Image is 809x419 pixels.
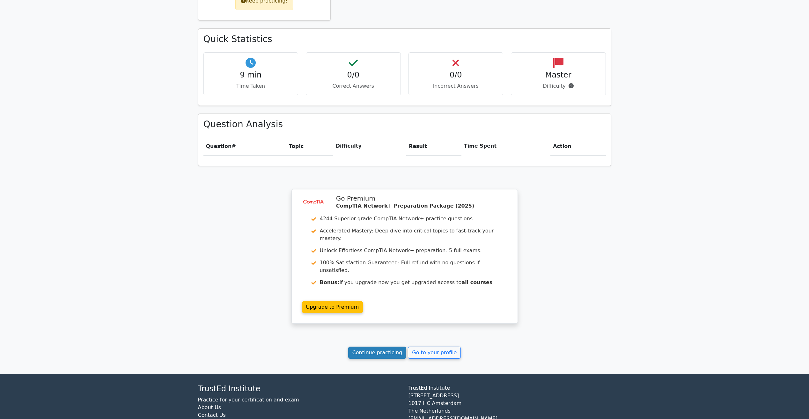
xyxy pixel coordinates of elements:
[408,347,461,359] a: Go to your profile
[348,347,407,359] a: Continue practicing
[311,70,395,80] h4: 0/0
[550,137,606,155] th: Action
[203,137,286,155] th: #
[302,301,363,313] a: Upgrade to Premium
[311,82,395,90] p: Correct Answers
[203,119,606,130] h3: Question Analysis
[414,82,498,90] p: Incorrect Answers
[286,137,333,155] th: Topic
[198,384,401,393] h4: TrustEd Institute
[206,143,232,149] span: Question
[516,82,600,90] p: Difficulty
[209,82,293,90] p: Time Taken
[333,137,406,155] th: Difficulty
[209,70,293,80] h4: 9 min
[406,137,461,155] th: Result
[414,70,498,80] h4: 0/0
[516,70,600,80] h4: Master
[198,412,226,418] a: Contact Us
[461,137,550,155] th: Time Spent
[198,397,299,403] a: Practice for your certification and exam
[198,404,221,410] a: About Us
[203,34,606,45] h3: Quick Statistics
